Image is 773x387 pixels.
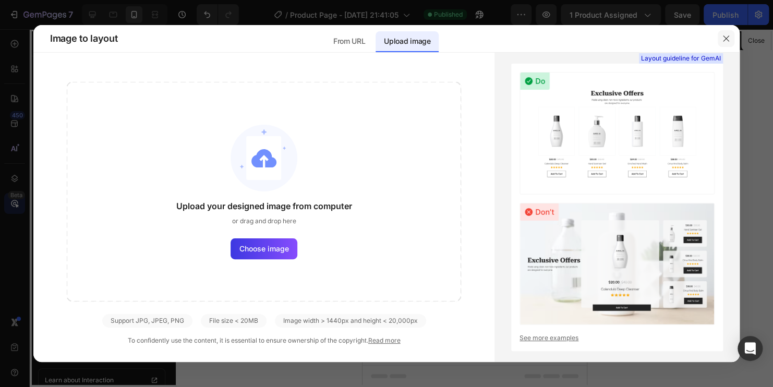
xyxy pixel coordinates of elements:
a: See more examples [520,333,715,343]
div: Open Intercom Messenger [738,336,763,361]
a: Read more [368,336,401,344]
div: Image width > 1440px and height < 20,000px [275,314,426,328]
span: Choose image [239,243,289,254]
span: Upload your designed image from computer [176,200,352,212]
span: or drag and drop here [232,216,296,226]
div: File size < 20MB [201,314,267,328]
p: From URL [333,35,365,47]
div: To confidently use the content, it is essential to ensure ownership of the copyright. [67,336,461,345]
span: Image to layout [50,32,117,45]
span: Layout guideline for GemAI [641,54,721,63]
p: Upload image [384,35,430,47]
div: Support JPG, JPEG, PNG [102,314,192,328]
